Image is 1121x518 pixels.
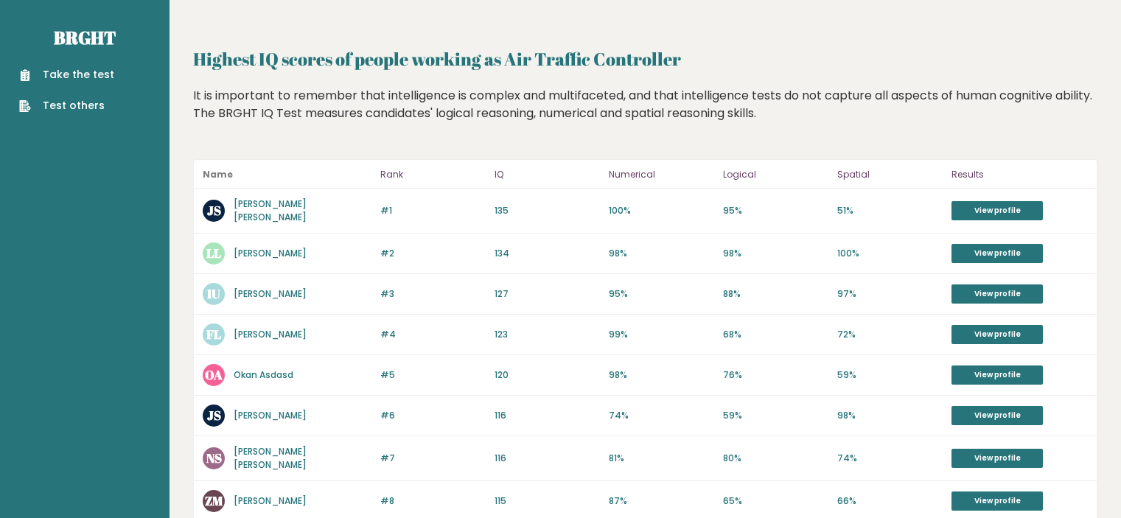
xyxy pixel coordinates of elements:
[206,326,221,343] text: FL
[234,445,307,471] a: [PERSON_NAME] [PERSON_NAME]
[723,287,828,301] p: 88%
[495,166,600,183] p: IQ
[234,409,307,421] a: [PERSON_NAME]
[380,287,486,301] p: #3
[207,407,221,424] text: JS
[495,247,600,260] p: 134
[380,166,486,183] p: Rank
[837,166,943,183] p: Spatial
[380,494,486,508] p: #8
[495,494,600,508] p: 115
[723,166,828,183] p: Logical
[234,368,293,381] a: Okan Asdasd
[723,368,828,382] p: 76%
[723,247,828,260] p: 98%
[234,197,307,223] a: [PERSON_NAME] [PERSON_NAME]
[837,287,943,301] p: 97%
[837,368,943,382] p: 59%
[495,204,600,217] p: 135
[495,287,600,301] p: 127
[951,449,1043,468] a: View profile
[234,247,307,259] a: [PERSON_NAME]
[951,166,1088,183] p: Results
[951,365,1043,385] a: View profile
[234,328,307,340] a: [PERSON_NAME]
[951,325,1043,344] a: View profile
[951,201,1043,220] a: View profile
[495,452,600,465] p: 116
[609,452,714,465] p: 81%
[837,247,943,260] p: 100%
[206,245,221,262] text: LL
[609,204,714,217] p: 100%
[205,492,223,509] text: ZM
[837,452,943,465] p: 74%
[837,494,943,508] p: 66%
[495,328,600,341] p: 123
[951,491,1043,511] a: View profile
[19,67,114,83] a: Take the test
[837,328,943,341] p: 72%
[380,247,486,260] p: #2
[837,204,943,217] p: 51%
[609,368,714,382] p: 98%
[203,168,233,181] b: Name
[837,409,943,422] p: 98%
[723,494,828,508] p: 65%
[234,287,307,300] a: [PERSON_NAME]
[380,204,486,217] p: #1
[609,166,714,183] p: Numerical
[207,202,221,219] text: JS
[380,368,486,382] p: #5
[54,26,116,49] a: Brght
[723,328,828,341] p: 68%
[609,247,714,260] p: 98%
[951,406,1043,425] a: View profile
[609,328,714,341] p: 99%
[205,366,223,383] text: OA
[207,285,220,302] text: IU
[723,204,828,217] p: 95%
[495,409,600,422] p: 116
[723,409,828,422] p: 59%
[380,409,486,422] p: #6
[380,452,486,465] p: #7
[723,452,828,465] p: 80%
[609,287,714,301] p: 95%
[951,284,1043,304] a: View profile
[951,244,1043,263] a: View profile
[495,368,600,382] p: 120
[380,328,486,341] p: #4
[193,46,1097,72] h2: Highest IQ scores of people working as Air Traffic Controller
[19,98,114,113] a: Test others
[206,449,222,466] text: NS
[234,494,307,507] a: [PERSON_NAME]
[609,494,714,508] p: 87%
[193,87,1097,144] div: It is important to remember that intelligence is complex and multifaceted, and that intelligence ...
[609,409,714,422] p: 74%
